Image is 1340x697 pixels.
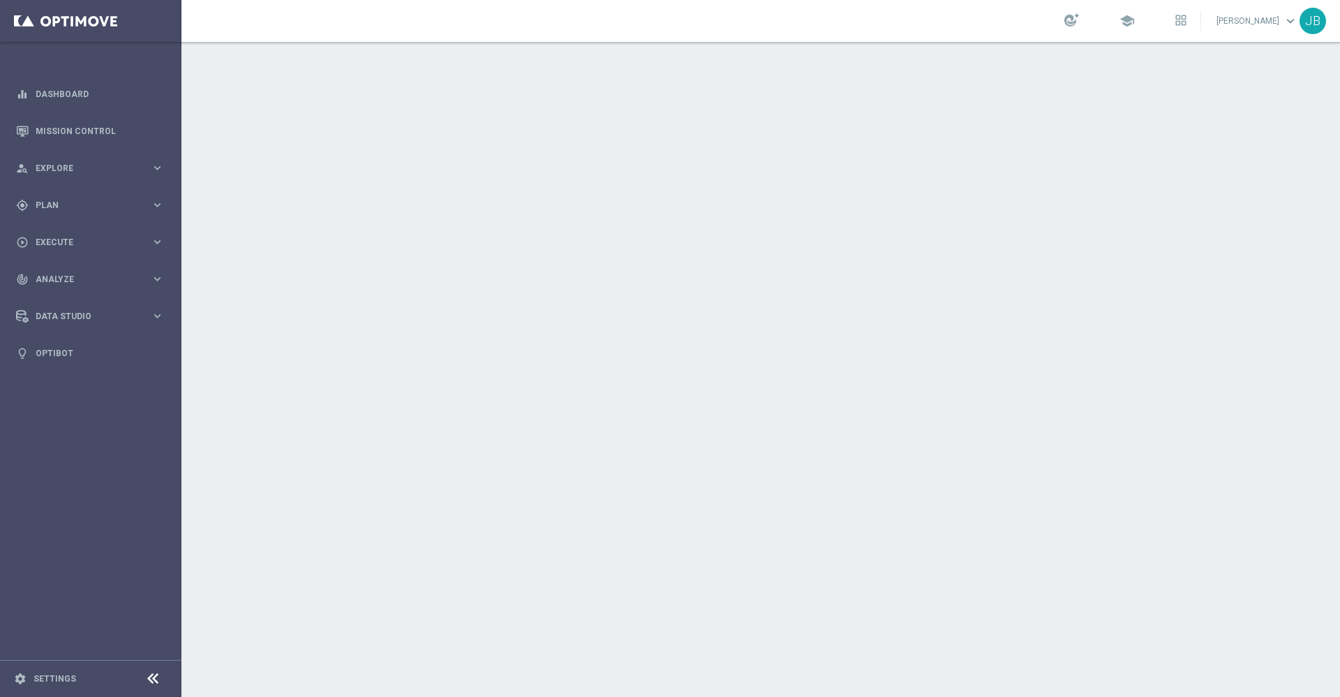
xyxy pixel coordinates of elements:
[1283,13,1298,29] span: keyboard_arrow_down
[151,235,164,249] i: keyboard_arrow_right
[36,275,151,284] span: Analyze
[15,237,165,248] button: play_circle_outline Execute keyboard_arrow_right
[151,309,164,323] i: keyboard_arrow_right
[16,347,29,360] i: lightbulb
[16,162,29,175] i: person_search
[16,236,151,249] div: Execute
[36,238,151,247] span: Execute
[36,75,164,112] a: Dashboard
[16,88,29,101] i: equalizer
[15,126,165,137] button: Mission Control
[16,112,164,149] div: Mission Control
[1300,8,1326,34] div: JB
[15,311,165,322] button: Data Studio keyboard_arrow_right
[36,312,151,321] span: Data Studio
[36,335,164,372] a: Optibot
[36,201,151,210] span: Plan
[16,199,151,212] div: Plan
[16,335,164,372] div: Optibot
[15,200,165,211] button: gps_fixed Plan keyboard_arrow_right
[16,199,29,212] i: gps_fixed
[16,310,151,323] div: Data Studio
[16,273,29,286] i: track_changes
[16,273,151,286] div: Analyze
[33,675,76,683] a: Settings
[151,198,164,212] i: keyboard_arrow_right
[1119,13,1135,29] span: school
[15,348,165,359] button: lightbulb Optibot
[16,162,151,175] div: Explore
[151,161,164,175] i: keyboard_arrow_right
[1215,10,1300,31] a: [PERSON_NAME]keyboard_arrow_down
[16,236,29,249] i: play_circle_outline
[15,89,165,100] button: equalizer Dashboard
[36,112,164,149] a: Mission Control
[36,164,151,173] span: Explore
[14,673,27,685] i: settings
[15,274,165,285] button: track_changes Analyze keyboard_arrow_right
[16,75,164,112] div: Dashboard
[15,163,165,174] button: person_search Explore keyboard_arrow_right
[151,272,164,286] i: keyboard_arrow_right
